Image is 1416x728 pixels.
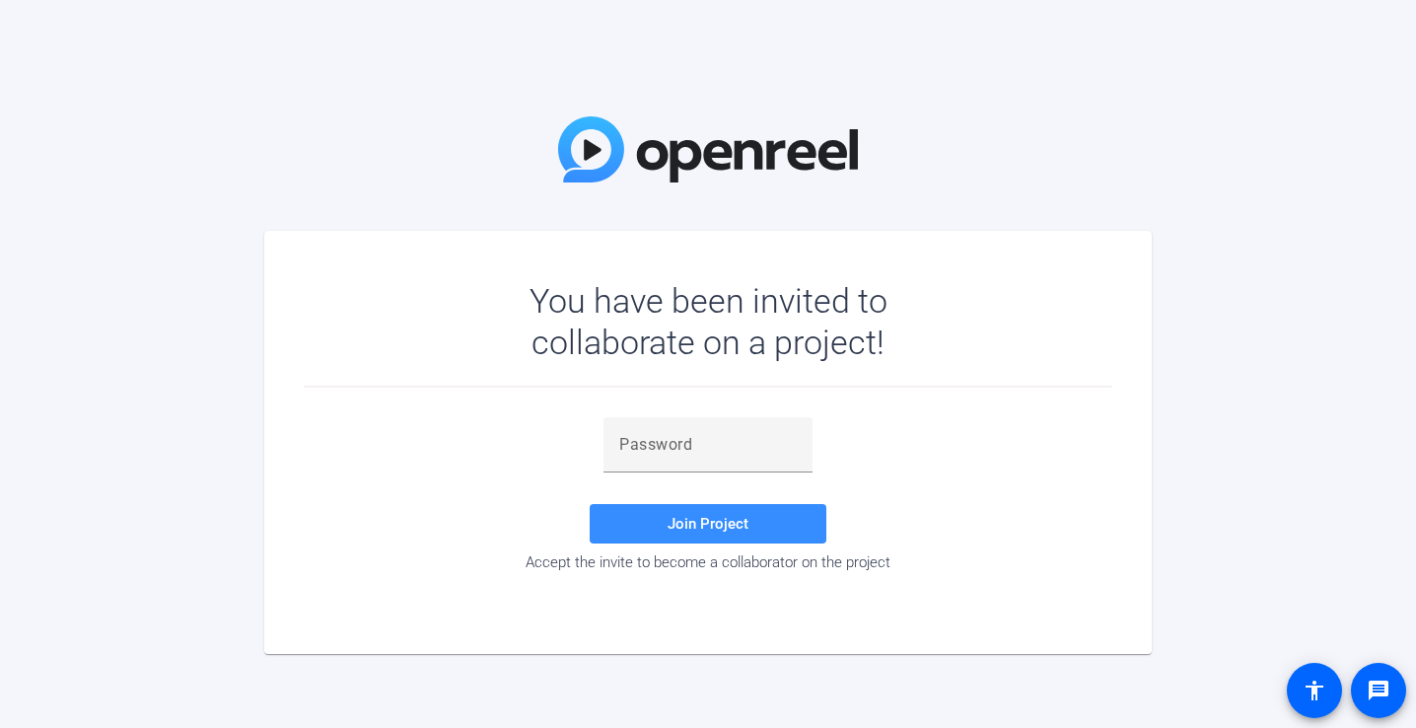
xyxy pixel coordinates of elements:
[668,515,748,533] span: Join Project
[558,116,858,182] img: OpenReel Logo
[590,504,826,544] button: Join Project
[304,553,1112,571] div: Accept the invite to become a collaborator on the project
[1367,679,1390,702] mat-icon: message
[619,433,797,457] input: Password
[472,280,945,363] div: You have been invited to collaborate on a project!
[1303,679,1326,702] mat-icon: accessibility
